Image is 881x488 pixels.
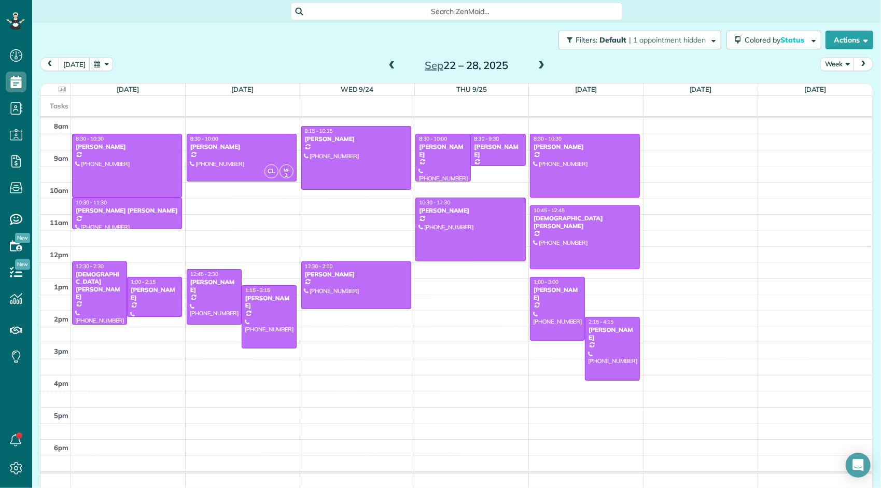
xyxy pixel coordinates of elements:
[284,167,290,173] span: MF
[280,171,293,180] small: 2
[54,347,68,355] span: 3pm
[54,443,68,452] span: 6pm
[304,271,408,278] div: [PERSON_NAME]
[50,250,68,259] span: 12pm
[76,199,107,206] span: 10:30 - 11:30
[534,207,565,214] span: 10:45 - 12:45
[418,143,467,158] div: [PERSON_NAME]
[558,31,721,49] button: Filters: Default | 1 appointment hidden
[76,263,104,270] span: 12:30 - 2:30
[75,143,179,150] div: [PERSON_NAME]
[40,57,60,71] button: prev
[190,143,293,150] div: [PERSON_NAME]
[533,286,582,301] div: [PERSON_NAME]
[533,143,637,150] div: [PERSON_NAME]
[190,271,218,277] span: 12:45 - 2:30
[264,164,278,178] span: CL
[190,278,239,294] div: [PERSON_NAME]
[533,215,637,230] div: [DEMOGRAPHIC_DATA][PERSON_NAME]
[341,85,374,93] a: Wed 9/24
[54,122,68,130] span: 8am
[305,128,333,134] span: 8:15 - 10:15
[15,259,30,270] span: New
[419,135,447,142] span: 8:30 - 10:00
[826,31,873,49] button: Actions
[425,59,443,72] span: Sep
[245,287,270,294] span: 1:15 - 3:15
[553,31,721,49] a: Filters: Default | 1 appointment hidden
[804,85,827,93] a: [DATE]
[474,135,499,142] span: 8:30 - 9:30
[231,85,254,93] a: [DATE]
[131,278,156,285] span: 1:00 - 2:15
[190,135,218,142] span: 8:30 - 10:00
[54,379,68,387] span: 4pm
[54,283,68,291] span: 1pm
[846,453,871,478] div: Open Intercom Messenger
[50,218,68,227] span: 11am
[304,135,408,143] div: [PERSON_NAME]
[402,60,532,71] h2: 22 – 28, 2025
[75,271,124,301] div: [DEMOGRAPHIC_DATA][PERSON_NAME]
[473,143,522,158] div: [PERSON_NAME]
[117,85,139,93] a: [DATE]
[75,207,179,214] div: [PERSON_NAME] [PERSON_NAME]
[76,135,104,142] span: 8:30 - 10:30
[54,411,68,420] span: 5pm
[50,102,68,110] span: Tasks
[534,278,558,285] span: 1:00 - 3:00
[690,85,712,93] a: [DATE]
[629,35,706,45] span: | 1 appointment hidden
[588,326,637,341] div: [PERSON_NAME]
[820,57,855,71] button: Week
[15,233,30,243] span: New
[745,35,808,45] span: Colored by
[726,31,821,49] button: Colored byStatus
[54,315,68,323] span: 2pm
[305,263,333,270] span: 12:30 - 2:00
[854,57,873,71] button: next
[419,199,450,206] span: 10:30 - 12:30
[534,135,562,142] span: 8:30 - 10:30
[245,295,293,310] div: [PERSON_NAME]
[130,286,179,301] div: [PERSON_NAME]
[780,35,806,45] span: Status
[575,85,597,93] a: [DATE]
[59,57,90,71] button: [DATE]
[599,35,627,45] span: Default
[54,154,68,162] span: 9am
[418,207,522,214] div: [PERSON_NAME]
[456,85,487,93] a: Thu 9/25
[50,186,68,194] span: 10am
[576,35,597,45] span: Filters:
[589,318,613,325] span: 2:15 - 4:15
